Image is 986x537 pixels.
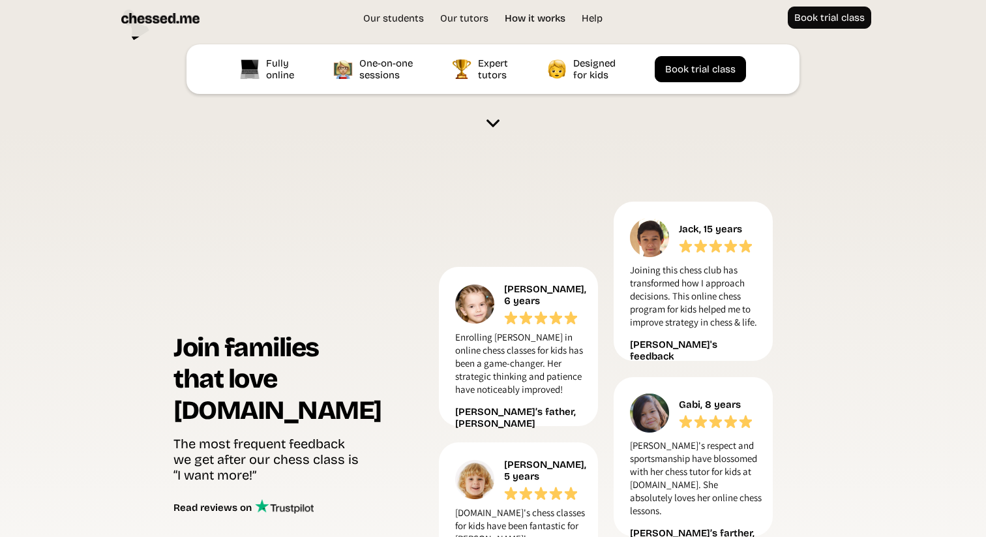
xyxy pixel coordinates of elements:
div: [PERSON_NAME], 5 years [504,459,590,482]
p: Joining this chess club has transformed how I approach decisions. This online chess program for k... [630,264,762,335]
p: Enrolling [PERSON_NAME] in online chess classes for kids has been a game-changer. Her strategic t... [455,331,587,403]
div: Fully online [266,57,297,81]
h1: Join families that love [DOMAIN_NAME] [173,332,364,436]
p: [PERSON_NAME]'s respect and sportsmanship have blossomed with her chess tutor for kids at [DOMAIN... [630,439,762,524]
div: The most frequent feedback we get after our chess class is “I want more!” [173,436,364,486]
div: [PERSON_NAME]’s father, [PERSON_NAME] [455,406,587,429]
a: Book trial class [655,56,746,82]
div: Gabi, 8 years [679,399,744,410]
div: One-on-one sessions [359,57,416,81]
div: [PERSON_NAME], 6 years [504,283,590,307]
div: Expert tutors [478,57,511,81]
a: How it works [498,12,572,25]
a: Help [575,12,609,25]
div: Designed for kids [573,57,619,81]
div: [PERSON_NAME]'s feedback [630,339,762,362]
div: Jack, 15 years [679,223,745,235]
div: Read reviews on [173,502,255,514]
a: Book trial class [788,7,871,29]
a: Our students [357,12,430,25]
a: Read reviews on [173,499,314,514]
a: Our tutors [434,12,495,25]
